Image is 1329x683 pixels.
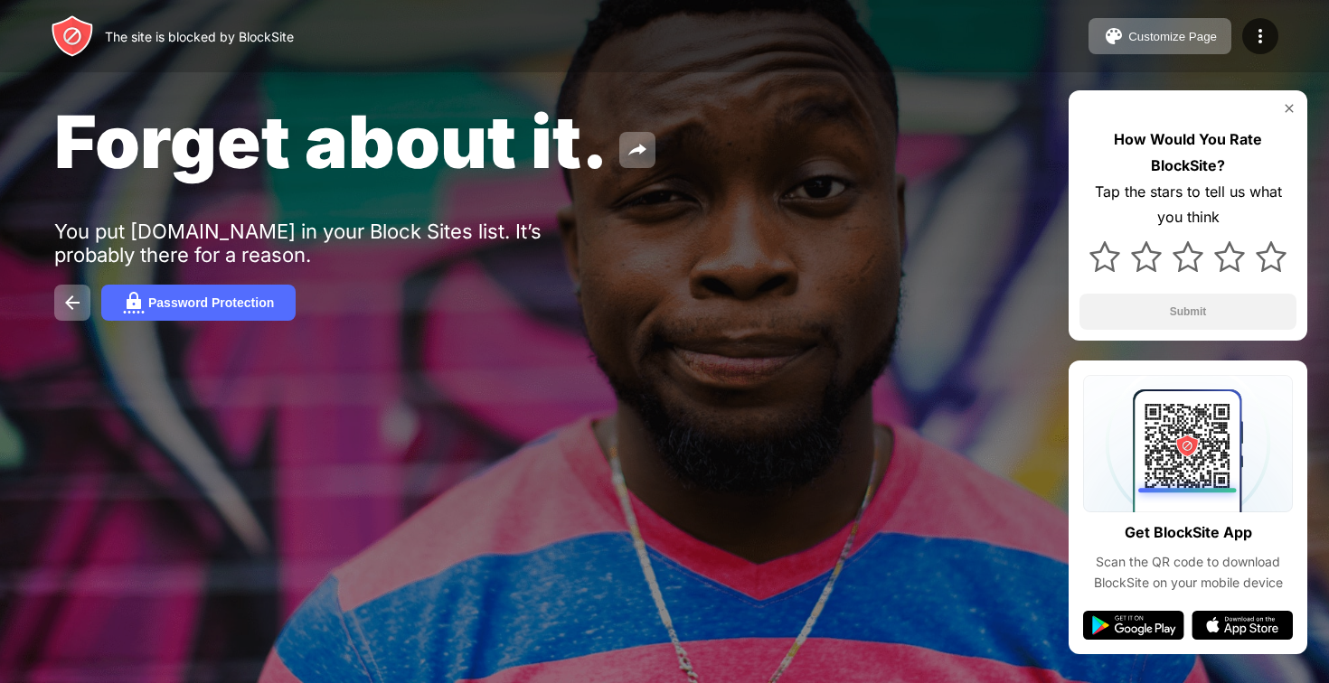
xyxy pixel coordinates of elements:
[61,292,83,313] img: back.svg
[1089,241,1120,272] img: star.svg
[1192,611,1293,640] img: app-store.svg
[54,220,613,267] div: You put [DOMAIN_NAME] in your Block Sites list. It’s probably there for a reason.
[1173,241,1203,272] img: star.svg
[105,29,294,44] div: The site is blocked by BlockSite
[51,14,94,58] img: header-logo.svg
[1214,241,1245,272] img: star.svg
[54,98,608,185] span: Forget about it.
[1079,179,1296,231] div: Tap the stars to tell us what you think
[1125,519,1252,546] div: Get BlockSite App
[1083,375,1293,512] img: qrcode.svg
[101,285,296,321] button: Password Protection
[1089,18,1231,54] button: Customize Page
[1083,611,1184,640] img: google-play.svg
[1282,101,1296,116] img: rate-us-close.svg
[1128,30,1217,43] div: Customize Page
[123,292,145,313] img: password.svg
[1131,241,1162,272] img: star.svg
[1083,552,1293,593] div: Scan the QR code to download BlockSite on your mobile device
[1249,25,1271,47] img: menu-icon.svg
[1079,126,1296,179] div: How Would You Rate BlockSite?
[627,139,648,161] img: share.svg
[1256,241,1287,272] img: star.svg
[148,295,274,310] div: Password Protection
[1079,294,1296,330] button: Submit
[1103,25,1125,47] img: pallet.svg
